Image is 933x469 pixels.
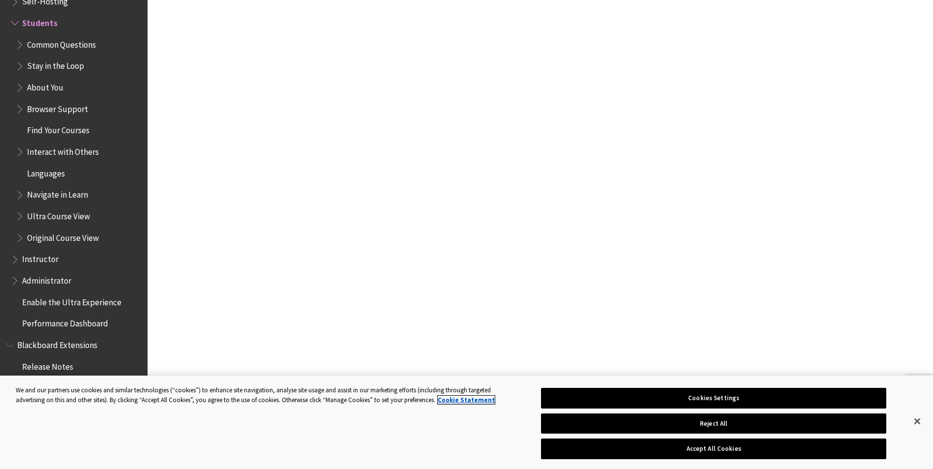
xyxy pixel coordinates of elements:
[22,294,121,307] span: Enable the Ultra Experience
[541,388,886,409] button: Cookies Settings
[16,385,513,405] div: We and our partners use cookies and similar technologies (“cookies”) to enhance site navigation, ...
[27,79,63,92] span: About You
[17,337,97,350] span: Blackboard Extensions
[22,358,73,372] span: Release Notes
[541,439,886,459] button: Accept All Cookies
[27,187,88,200] span: Navigate in Learn
[27,144,99,157] span: Interact with Others
[27,208,90,221] span: Ultra Course View
[438,396,495,404] a: More information about your privacy, opens in a new tab
[27,165,65,178] span: Languages
[22,272,71,286] span: Administrator
[163,12,773,355] iframe: Blackboard Learn Help Center
[27,122,90,136] span: Find Your Courses
[22,316,108,329] span: Performance Dashboard
[541,413,886,434] button: Reject All
[27,36,96,50] span: Common Questions
[22,251,59,264] span: Instructor
[27,58,84,71] span: Stay in the Loop
[27,230,99,243] span: Original Course View
[906,410,928,432] button: Close
[27,101,88,114] span: Browser Support
[22,15,58,28] span: Students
